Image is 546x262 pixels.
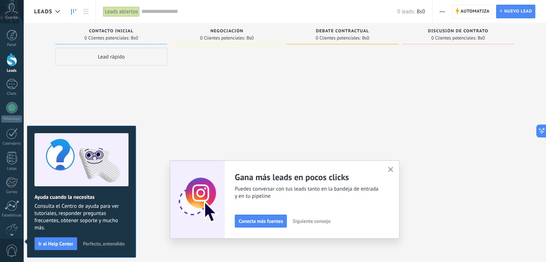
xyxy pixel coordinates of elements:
[290,29,395,35] div: Debate contractual
[89,29,134,34] span: Contacto inicial
[174,29,279,35] div: Negociación
[200,36,245,40] span: 0 Clientes potenciales:
[239,219,283,224] span: Conecta más fuentes
[67,5,80,19] a: Leads
[34,194,129,201] h2: Ayuda cuando la necesitas
[478,36,485,40] span: Bs0
[431,36,476,40] span: 0 Clientes potenciales:
[83,241,125,246] span: Perfecto, entendido
[428,29,488,34] span: Discusión de contrato
[1,213,22,218] div: Estadísticas
[1,167,22,171] div: Listas
[362,36,369,40] span: Bs0
[397,8,415,15] span: 0 leads:
[59,29,164,35] div: Contacto inicial
[1,43,22,47] div: Panel
[80,238,128,249] button: Perfecto, entendido
[437,5,447,18] button: Más
[235,215,287,228] button: Conecta más fuentes
[496,5,535,18] a: Nuevo lead
[103,6,140,17] div: Leads abiertos
[131,36,138,40] span: Bs0
[406,29,510,35] div: Discusión de contrato
[289,216,333,226] button: Siguiente consejo
[1,141,22,146] div: Calendario
[504,5,532,18] span: Nuevo lead
[461,5,490,18] span: Automatiza
[38,241,73,246] span: Ir al Help Center
[452,5,493,18] a: Automatiza
[293,219,330,224] span: Siguiente consejo
[1,92,22,96] div: Chats
[34,237,77,250] button: Ir al Help Center
[235,186,379,200] span: Puedes conversar con tus leads tanto en la bandeja de entrada y en tu pipeline
[316,36,360,40] span: 0 Clientes potenciales:
[247,36,254,40] span: Bs0
[80,5,92,19] a: Lista
[1,190,22,195] div: Correo
[417,8,425,15] span: Bs0
[34,8,52,15] span: Leads
[210,29,243,34] span: Negociación
[34,203,129,231] span: Consulta el Centro de ayuda para ver tutoriales, responder preguntas frecuentes, obtener soporte ...
[55,48,167,66] div: Lead rápido
[235,172,379,183] h2: Gana más leads en pocos clicks
[1,69,22,73] div: Leads
[6,15,18,20] span: Cuenta
[316,29,369,34] span: Debate contractual
[1,116,22,122] div: WhatsApp
[84,36,129,40] span: 0 Clientes potenciales:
